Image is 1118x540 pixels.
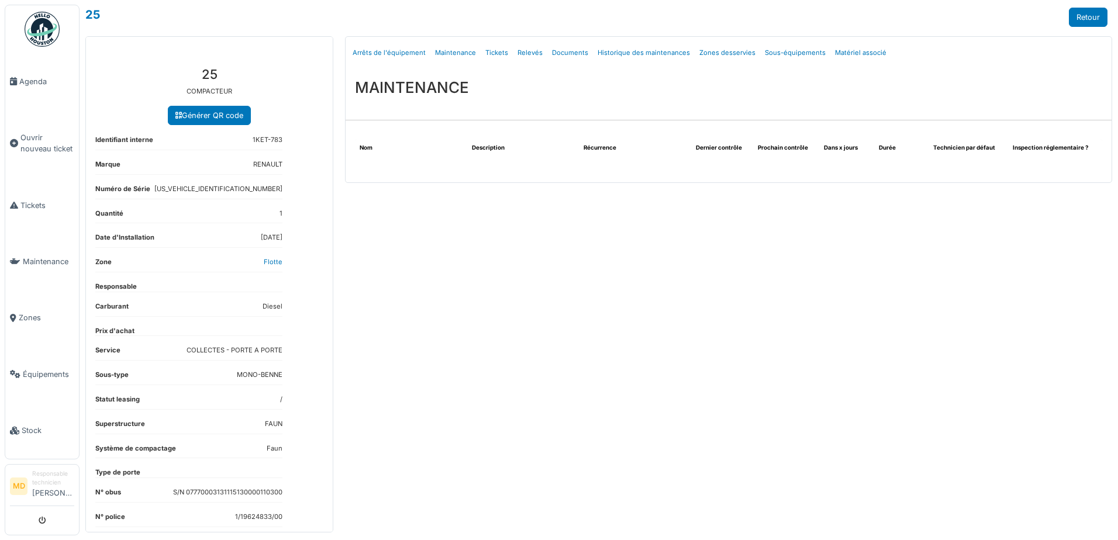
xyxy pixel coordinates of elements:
span: Maintenance [23,256,74,267]
a: Flotte [264,258,282,266]
span: Zones [19,312,74,323]
dd: 1 [279,209,282,219]
dt: Quantité [95,209,123,223]
th: Description [467,139,579,157]
dd: Diesel [263,302,282,311]
a: MD Responsable technicien[PERSON_NAME] [10,469,74,506]
a: Stock [5,403,79,459]
a: Maintenance [430,39,481,67]
a: Agenda [5,53,79,109]
th: Récurrence [579,139,691,157]
dt: Numéro de Série [95,184,150,199]
a: Arrêts de l'équipement [348,39,430,67]
dt: Prix d'achat [95,326,134,336]
a: Équipements [5,346,79,402]
dt: Type de porte [95,468,140,477]
dd: S/N 07770003131115130000110300 [173,487,282,497]
span: Ouvrir nouveau ticket [20,132,74,154]
a: Tickets [481,39,513,67]
dd: 1KET-783 [253,135,282,145]
a: Documents [547,39,593,67]
dt: Identifiant interne [95,135,153,150]
a: Sous-équipements [760,39,830,67]
th: Dans x jours [819,139,874,157]
p: COMPACTEUR [95,86,323,96]
th: Inspection réglementaire ? [1008,139,1102,157]
dt: Marque [95,160,120,174]
a: 25 [85,8,100,22]
a: Tickets [5,177,79,233]
a: Ouvrir nouveau ticket [5,109,79,177]
dd: FAUN [265,419,282,429]
a: Historique des maintenances [593,39,695,67]
a: Retour [1069,8,1107,27]
dt: N° obus [95,487,121,502]
dt: Sous-type [95,370,129,385]
dd: RENAULT [253,160,282,169]
dd: 1/19624833/00 [235,512,282,522]
a: Zones desservies [695,39,760,67]
a: Maintenance [5,233,79,289]
dt: Responsable [95,282,137,292]
h3: 25 [95,67,323,82]
dt: Date d'Installation [95,233,154,247]
dd: MONO-BENNE [237,370,282,380]
h3: MAINTENANCE [355,78,469,96]
th: Durée [874,139,929,157]
th: Dernier contrôle [691,139,753,157]
th: Technicien par défaut [929,139,1008,157]
th: Nom [355,139,467,157]
dd: Faun [267,444,282,454]
span: Tickets [20,200,74,211]
dt: Carburant [95,302,129,316]
dt: Système de compactage [95,444,176,458]
dt: Superstructure [95,419,145,434]
div: Responsable technicien [32,469,74,487]
th: Prochain contrôle [753,139,819,157]
a: Générer QR code [168,106,251,125]
li: [PERSON_NAME] [32,469,74,503]
dd: / [280,394,282,404]
span: Stock [22,425,74,436]
span: Agenda [19,76,74,87]
dd: COLLECTES - PORTE A PORTE [187,345,282,355]
span: Équipements [23,369,74,380]
dd: [US_VEHICLE_IDENTIFICATION_NUMBER] [154,184,282,194]
dt: Statut leasing [95,394,140,409]
dt: Zone [95,257,112,272]
img: Badge_color-CXgf-gQk.svg [25,12,60,47]
dd: [DATE] [261,233,282,243]
a: Matériel associé [830,39,891,67]
dt: N° police [95,512,125,527]
a: Zones [5,290,79,346]
a: Relevés [513,39,547,67]
dt: Service [95,345,120,360]
li: MD [10,477,27,495]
